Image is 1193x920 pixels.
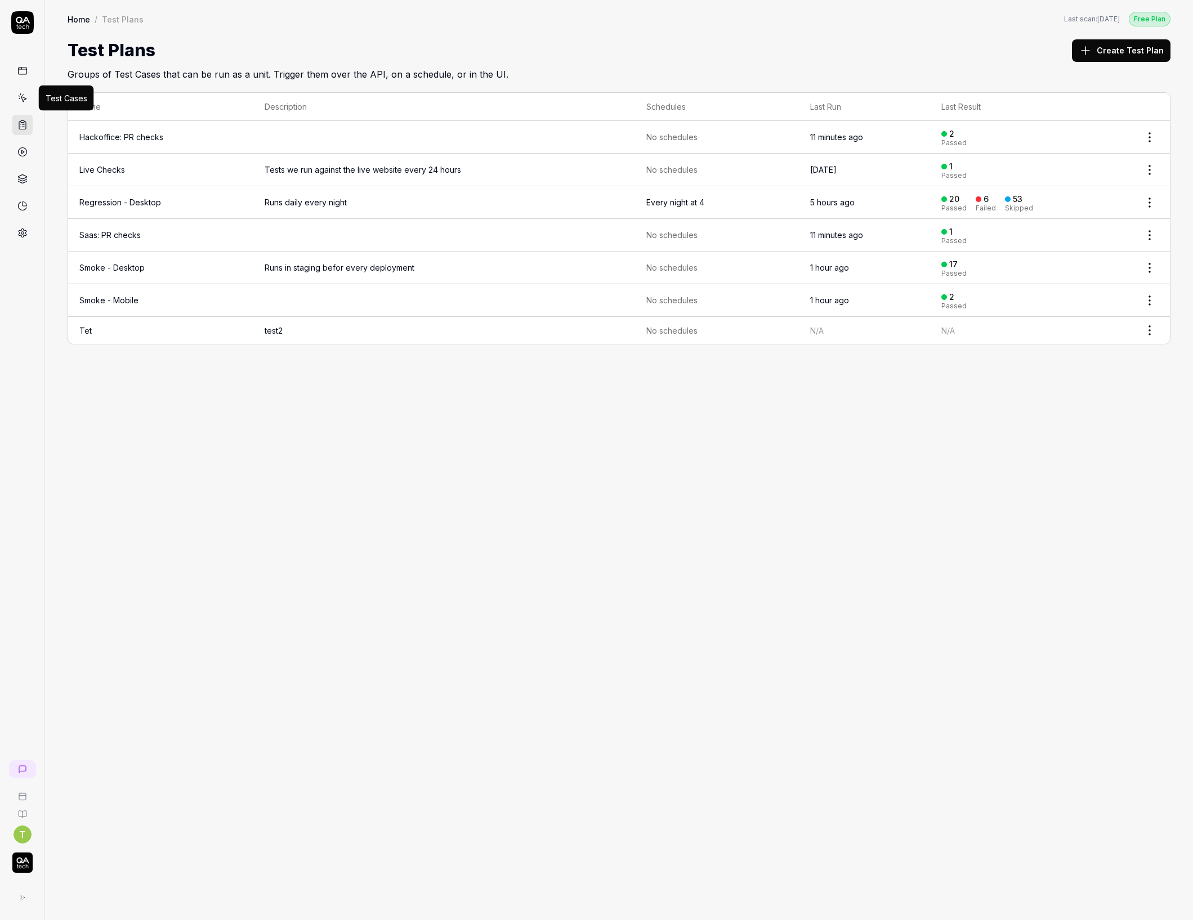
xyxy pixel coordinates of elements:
[810,263,849,272] time: 1 hour ago
[930,93,1129,121] th: Last Result
[1097,15,1120,23] time: [DATE]
[635,93,799,121] th: Schedules
[810,198,855,207] time: 5 hours ago
[646,294,698,306] span: No schedules
[265,262,624,273] span: Runs in staging befor every deployment
[810,132,863,142] time: 11 minutes ago
[941,140,967,146] div: Passed
[95,14,97,25] div: /
[1072,39,1170,62] button: Create Test Plan
[810,165,837,174] time: [DATE]
[810,326,824,335] span: N/A
[646,262,698,273] span: No schedules
[941,237,967,244] div: Passed
[646,229,698,241] span: No schedules
[265,325,624,336] span: test2
[1064,14,1120,24] span: Last scan:
[46,92,87,104] div: Test Cases
[799,93,930,121] th: Last Run
[810,230,863,240] time: 11 minutes ago
[79,263,145,272] a: Smoke - Desktop
[79,326,92,335] a: Tet
[68,14,90,25] a: Home
[1013,194,1022,204] div: 53
[265,196,624,208] span: Runs daily every night
[265,164,624,176] span: Tests we run against the live website every 24 hours
[79,295,138,305] a: Smoke - Mobile
[810,295,849,305] time: 1 hour ago
[941,172,967,179] div: Passed
[1064,14,1120,24] button: Last scan:[DATE]
[949,227,953,237] div: 1
[949,161,953,172] div: 1
[68,38,155,63] h1: Test Plans
[941,270,967,277] div: Passed
[949,194,959,204] div: 20
[14,825,32,843] button: T
[79,230,141,240] a: Saas: PR checks
[1005,205,1033,212] div: Skipped
[79,198,161,207] a: Regression - Desktop
[5,843,40,875] button: QA Tech Logo
[1129,12,1170,26] div: Free Plan
[9,760,36,778] a: New conversation
[68,93,253,121] th: Name
[646,131,698,143] span: No schedules
[949,129,954,139] div: 2
[941,326,955,335] span: N/A
[5,783,40,801] a: Book a call with us
[941,205,967,212] div: Passed
[646,325,698,336] span: No schedules
[12,852,33,873] img: QA Tech Logo
[976,205,996,212] div: Failed
[949,292,954,302] div: 2
[79,165,125,174] a: Live Checks
[984,194,989,204] div: 6
[949,259,958,270] div: 17
[102,14,144,25] div: Test Plans
[646,196,704,208] div: Every night at 4
[1129,11,1170,26] button: Free Plan
[253,93,635,121] th: Description
[646,164,698,176] span: No schedules
[68,63,1170,81] h2: Groups of Test Cases that can be run as a unit. Trigger them over the API, on a schedule, or in t...
[5,801,40,819] a: Documentation
[941,303,967,309] div: Passed
[79,132,163,142] a: Hackoffice: PR checks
